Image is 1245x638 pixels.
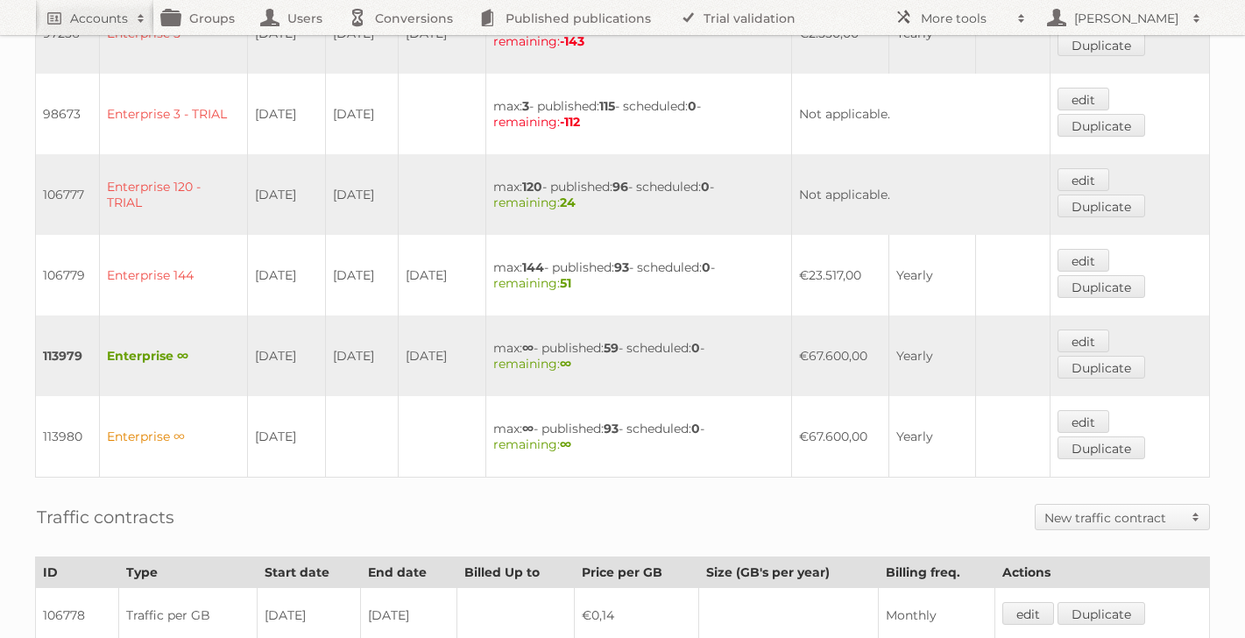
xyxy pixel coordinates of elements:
[361,557,456,588] th: End date
[792,396,889,478] td: €67.600,00
[247,315,325,396] td: [DATE]
[1183,505,1209,529] span: Toggle
[560,33,584,49] strong: -143
[604,421,619,436] strong: 93
[560,436,571,452] strong: ∞
[792,235,889,315] td: €23.517,00
[493,275,571,291] span: remaining:
[1058,602,1145,625] a: Duplicate
[574,557,698,588] th: Price per GB
[889,235,976,315] td: Yearly
[1002,602,1054,625] a: edit
[247,235,325,315] td: [DATE]
[326,235,399,315] td: [DATE]
[1058,436,1145,459] a: Duplicate
[792,315,889,396] td: €67.600,00
[100,154,248,235] td: Enterprise 120 - TRIAL
[1058,33,1145,56] a: Duplicate
[36,154,100,235] td: 106777
[522,340,534,356] strong: ∞
[486,74,792,154] td: max: - published: - scheduled: -
[247,154,325,235] td: [DATE]
[614,259,629,275] strong: 93
[1058,249,1109,272] a: edit
[36,235,100,315] td: 106779
[560,356,571,372] strong: ∞
[522,98,529,114] strong: 3
[1070,10,1184,27] h2: [PERSON_NAME]
[612,179,628,195] strong: 96
[37,504,174,530] h2: Traffic contracts
[522,421,534,436] strong: ∞
[522,259,544,275] strong: 144
[702,259,711,275] strong: 0
[792,154,1050,235] td: Not applicable.
[691,340,700,356] strong: 0
[1044,509,1183,527] h2: New traffic contract
[889,315,976,396] td: Yearly
[1058,195,1145,217] a: Duplicate
[486,315,792,396] td: max: - published: - scheduled: -
[1058,356,1145,379] a: Duplicate
[100,74,248,154] td: Enterprise 3 - TRIAL
[247,396,325,478] td: [DATE]
[326,74,399,154] td: [DATE]
[688,98,697,114] strong: 0
[493,195,576,210] span: remaining:
[493,33,584,49] span: remaining:
[1058,168,1109,191] a: edit
[398,235,485,315] td: [DATE]
[560,114,580,130] strong: -112
[522,179,542,195] strong: 120
[493,436,571,452] span: remaining:
[36,315,100,396] td: 113979
[604,340,619,356] strong: 59
[995,557,1210,588] th: Actions
[493,356,571,372] span: remaining:
[486,396,792,478] td: max: - published: - scheduled: -
[879,557,995,588] th: Billing freq.
[326,154,399,235] td: [DATE]
[486,235,792,315] td: max: - published: - scheduled: -
[889,396,976,478] td: Yearly
[701,179,710,195] strong: 0
[1058,330,1109,352] a: edit
[119,557,258,588] th: Type
[1058,275,1145,298] a: Duplicate
[698,557,879,588] th: Size (GB's per year)
[560,195,576,210] strong: 24
[257,557,361,588] th: Start date
[560,275,571,291] strong: 51
[326,315,399,396] td: [DATE]
[1058,114,1145,137] a: Duplicate
[493,114,580,130] span: remaining:
[247,74,325,154] td: [DATE]
[70,10,128,27] h2: Accounts
[36,74,100,154] td: 98673
[100,235,248,315] td: Enterprise 144
[36,396,100,478] td: 113980
[792,74,1050,154] td: Not applicable.
[398,315,485,396] td: [DATE]
[456,557,574,588] th: Billed Up to
[1058,88,1109,110] a: edit
[599,98,615,114] strong: 115
[1058,410,1109,433] a: edit
[1036,505,1209,529] a: New traffic contract
[100,315,248,396] td: Enterprise ∞
[36,557,119,588] th: ID
[486,154,792,235] td: max: - published: - scheduled: -
[100,396,248,478] td: Enterprise ∞
[921,10,1008,27] h2: More tools
[691,421,700,436] strong: 0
